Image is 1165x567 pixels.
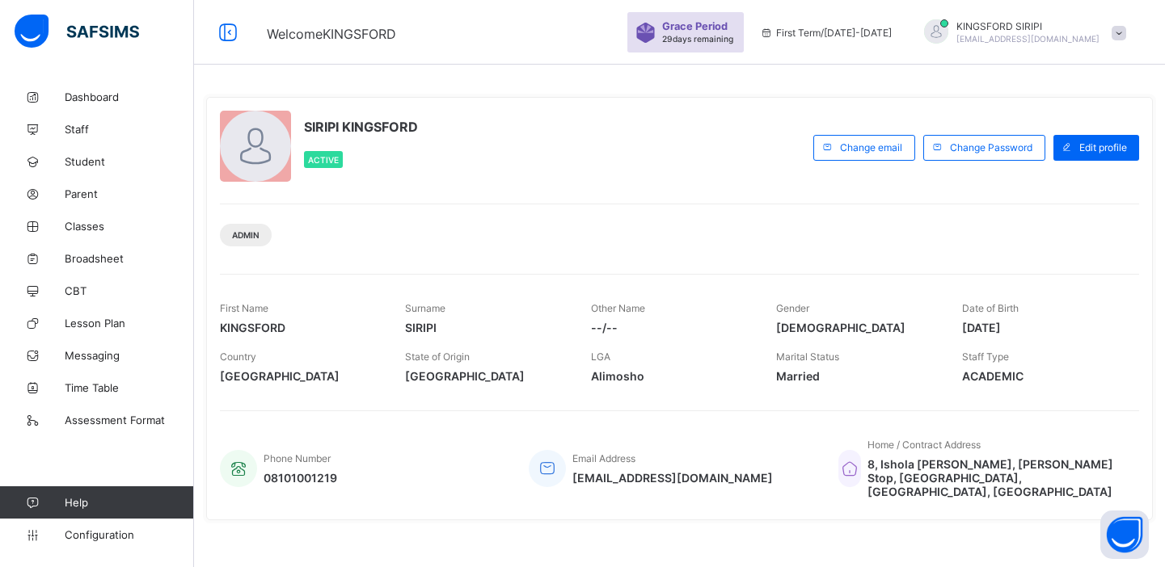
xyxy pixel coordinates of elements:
[591,302,645,314] span: Other Name
[572,471,773,485] span: [EMAIL_ADDRESS][DOMAIN_NAME]
[760,27,892,39] span: session/term information
[662,34,733,44] span: 29 days remaining
[405,369,566,383] span: [GEOGRAPHIC_DATA]
[591,321,752,334] span: --/--
[962,351,1009,363] span: Staff Type
[65,155,194,168] span: Student
[65,90,194,103] span: Dashboard
[220,369,381,383] span: [GEOGRAPHIC_DATA]
[308,155,339,165] span: Active
[65,220,194,233] span: Classes
[956,34,1100,44] span: [EMAIL_ADDRESS][DOMAIN_NAME]
[65,528,193,541] span: Configuration
[264,452,331,464] span: Phone Number
[867,457,1123,498] span: 8, Ishola [PERSON_NAME], [PERSON_NAME] Stop, [GEOGRAPHIC_DATA], [GEOGRAPHIC_DATA], [GEOGRAPHIC_DATA]
[1100,510,1149,559] button: Open asap
[267,26,396,42] span: Welcome KINGSFORD
[65,349,194,362] span: Messaging
[962,302,1019,314] span: Date of Birth
[662,20,728,32] span: Grace Period
[635,23,656,43] img: sticker-purple.71386a28dfed39d6af7621340158ba97.svg
[264,471,337,485] span: 08101001219
[956,20,1100,32] span: KINGSFORD SIRIPI
[405,302,445,314] span: Surname
[405,351,470,363] span: State of Origin
[962,321,1123,334] span: [DATE]
[962,369,1123,383] span: ACADEMIC
[405,321,566,334] span: SIRIPI
[220,351,256,363] span: Country
[776,321,937,334] span: [DEMOGRAPHIC_DATA]
[65,496,193,509] span: Help
[65,381,194,394] span: Time Table
[591,351,610,363] span: LGA
[232,230,260,240] span: Admin
[65,317,194,330] span: Lesson Plan
[776,351,839,363] span: Marital Status
[591,369,752,383] span: Alimosho
[65,123,194,136] span: Staff
[950,141,1032,153] span: Change Password
[220,321,381,334] span: KINGSFORD
[65,284,194,297] span: CBT
[304,119,418,135] span: SIRIPI KINGSFORD
[65,252,194,265] span: Broadsheet
[65,414,194,426] span: Assessment Format
[220,302,268,314] span: First Name
[572,452,635,464] span: Email Address
[908,19,1134,46] div: KINGSFORDSIRIPI
[15,15,139,48] img: safsims
[776,369,937,383] span: Married
[867,439,981,451] span: Home / Contract Address
[840,141,902,153] span: Change email
[776,302,809,314] span: Gender
[65,187,194,200] span: Parent
[1079,141,1127,153] span: Edit profile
